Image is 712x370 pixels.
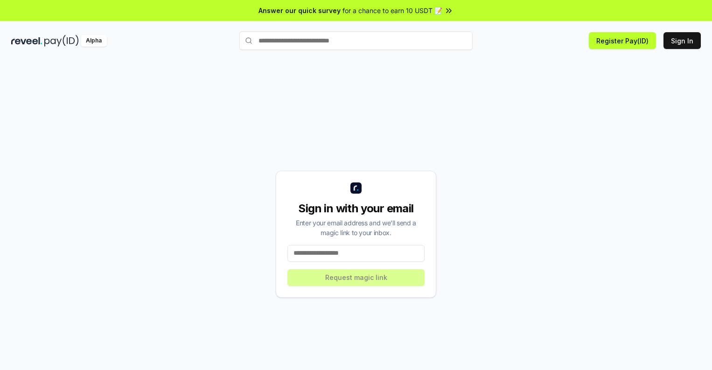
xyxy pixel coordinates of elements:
img: reveel_dark [11,35,42,47]
button: Sign In [663,32,701,49]
button: Register Pay(ID) [589,32,656,49]
div: Sign in with your email [287,201,425,216]
img: logo_small [350,182,362,194]
div: Alpha [81,35,107,47]
span: Answer our quick survey [258,6,341,15]
div: Enter your email address and we’ll send a magic link to your inbox. [287,218,425,237]
img: pay_id [44,35,79,47]
span: for a chance to earn 10 USDT 📝 [342,6,442,15]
